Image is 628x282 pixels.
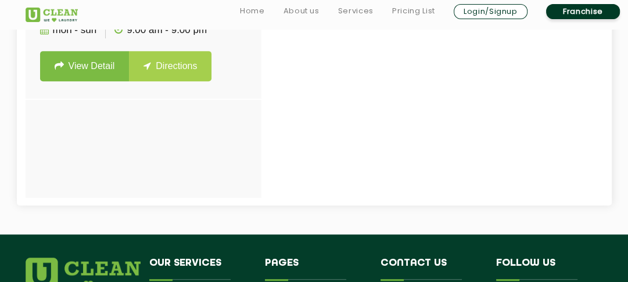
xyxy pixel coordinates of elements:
a: Directions [129,51,211,81]
a: Services [338,4,374,18]
h4: Follow us [496,258,603,280]
img: UClean Laundry and Dry Cleaning [26,8,78,22]
a: Franchise [546,4,620,19]
p: 9:00 AM - 9:00 PM [114,22,207,38]
a: Home [240,4,265,18]
a: About us [283,4,319,18]
h4: Our Services [149,258,247,280]
h4: Pages [265,258,363,280]
a: View Detail [40,51,130,81]
h4: Contact us [381,258,479,280]
p: Mon - Sun [40,22,97,38]
a: Login/Signup [454,4,527,19]
a: Pricing List [392,4,435,18]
